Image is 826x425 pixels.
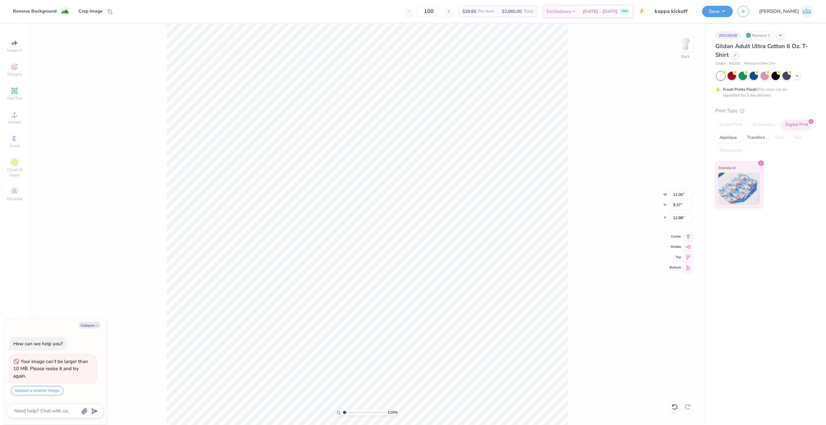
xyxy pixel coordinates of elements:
[10,143,20,148] span: Greek
[7,96,22,101] span: Add Text
[79,322,100,329] button: Collapse
[11,386,63,395] button: Upload a smaller image
[681,54,690,59] div: Back
[3,167,26,177] span: Clipart & logos
[621,9,628,14] span: FREE
[388,410,398,415] span: 119 %
[670,265,681,270] span: Bottom
[759,8,799,15] span: [PERSON_NAME]
[670,234,681,239] span: Center
[723,86,802,98] div: This color can be expedited for 5 day delivery.
[715,120,747,130] div: Screen Print
[743,133,769,143] div: Transfers
[715,31,741,39] div: # 501904B
[715,42,808,59] span: Gildan Adult Ultra Cotton 6 Oz. T-Shirt
[702,6,733,17] button: Save
[718,173,760,205] img: Standard
[729,61,740,66] span: # G200
[13,358,88,379] div: Your image can’t be larger than 10 MB. Please resize it and try again.
[679,37,692,50] img: Back
[749,120,779,130] div: Embroidery
[524,8,533,15] span: Total
[13,8,56,15] div: Remove Background
[744,61,776,66] span: Minimum Order: 24 +
[744,31,774,39] div: Revision 1
[13,340,63,347] div: How can we help you?
[715,133,741,143] div: Applique
[502,8,522,15] span: $2,865.00
[547,8,571,15] span: Est. Delivery
[715,146,747,156] div: Rhinestones
[670,245,681,249] span: Middle
[715,107,813,115] div: Print Type
[715,61,726,66] span: Gildan
[759,5,813,18] a: [PERSON_NAME]
[791,133,806,143] div: Foil
[7,196,22,201] span: Decorate
[781,120,812,130] div: Digital Print
[462,8,476,15] span: $28.65
[650,5,697,18] input: Untitled Design
[723,87,757,92] strong: Fresh Prints Flash:
[416,5,441,17] input: – –
[478,8,494,15] span: Per Item
[7,48,22,53] span: Image AI
[801,5,813,18] img: Josephine Amber Orros
[7,72,22,77] span: Designs
[670,255,681,259] span: Top
[718,164,735,171] span: Standard
[771,133,789,143] div: Vinyl
[583,8,618,15] span: [DATE] - [DATE]
[8,119,21,125] span: Upload
[78,8,103,15] div: Crop Image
